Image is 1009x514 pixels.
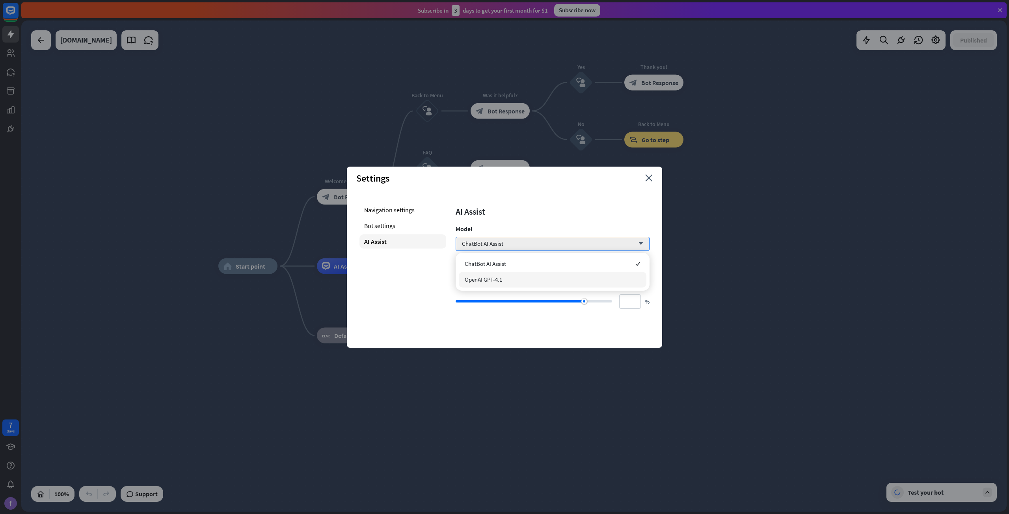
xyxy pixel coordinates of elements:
button: Published [953,33,994,47]
span: AI Assist [334,262,356,270]
span: Default fallback [334,332,376,340]
i: checked [635,261,640,266]
div: 7 [9,421,13,429]
div: Back to Menu [404,91,451,99]
button: Open LiveChat chat widget [6,3,30,27]
div: 3 [452,5,460,16]
span: Bot Response [488,107,525,115]
div: Subscribe now [554,4,600,17]
a: 7 days [2,419,19,436]
div: yedekon.com [60,30,112,50]
div: Thank you! [618,63,689,71]
div: Bot settings [359,219,446,233]
span: % [645,298,650,305]
div: 100% [52,488,71,500]
div: AI Assist [456,206,650,217]
i: block_user_input [423,163,432,173]
i: block_user_input [576,135,586,144]
div: FAQ [404,148,451,156]
div: No [557,120,605,128]
span: Support [135,488,158,500]
span: Start point [236,262,265,270]
i: block_user_input [576,78,586,87]
span: Bot Response [334,193,371,200]
div: Welcome message [311,177,382,185]
span: Bot Response [641,78,678,86]
span: Bot Response [488,164,525,172]
span: OpenAI GPT-4.1 [465,276,502,283]
div: Test your bot [908,488,979,496]
i: block_bot_response [476,107,484,115]
i: arrow_down [635,241,643,246]
i: block_bot_response [629,78,637,86]
i: home_2 [223,262,232,270]
i: block_bot_response [476,164,484,172]
i: block_bot_response [322,193,330,200]
div: AI Assist [359,234,446,249]
div: Model [456,225,650,233]
i: block_fallback [322,332,330,340]
div: Was it helpful? [465,91,536,99]
i: block_user_input [423,106,432,116]
div: days [7,429,15,434]
span: Settings [356,172,389,184]
i: block_goto [629,135,638,143]
div: Navigation settings [359,203,446,217]
span: ChatBot AI Assist [462,240,503,247]
div: Subscribe in days to get your first month for $1 [418,5,548,16]
span: Go to step [642,135,669,143]
div: Back to Menu [618,120,689,128]
span: ChatBot AI Assist [465,260,506,267]
i: close [645,174,653,182]
div: Yes [557,63,605,71]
